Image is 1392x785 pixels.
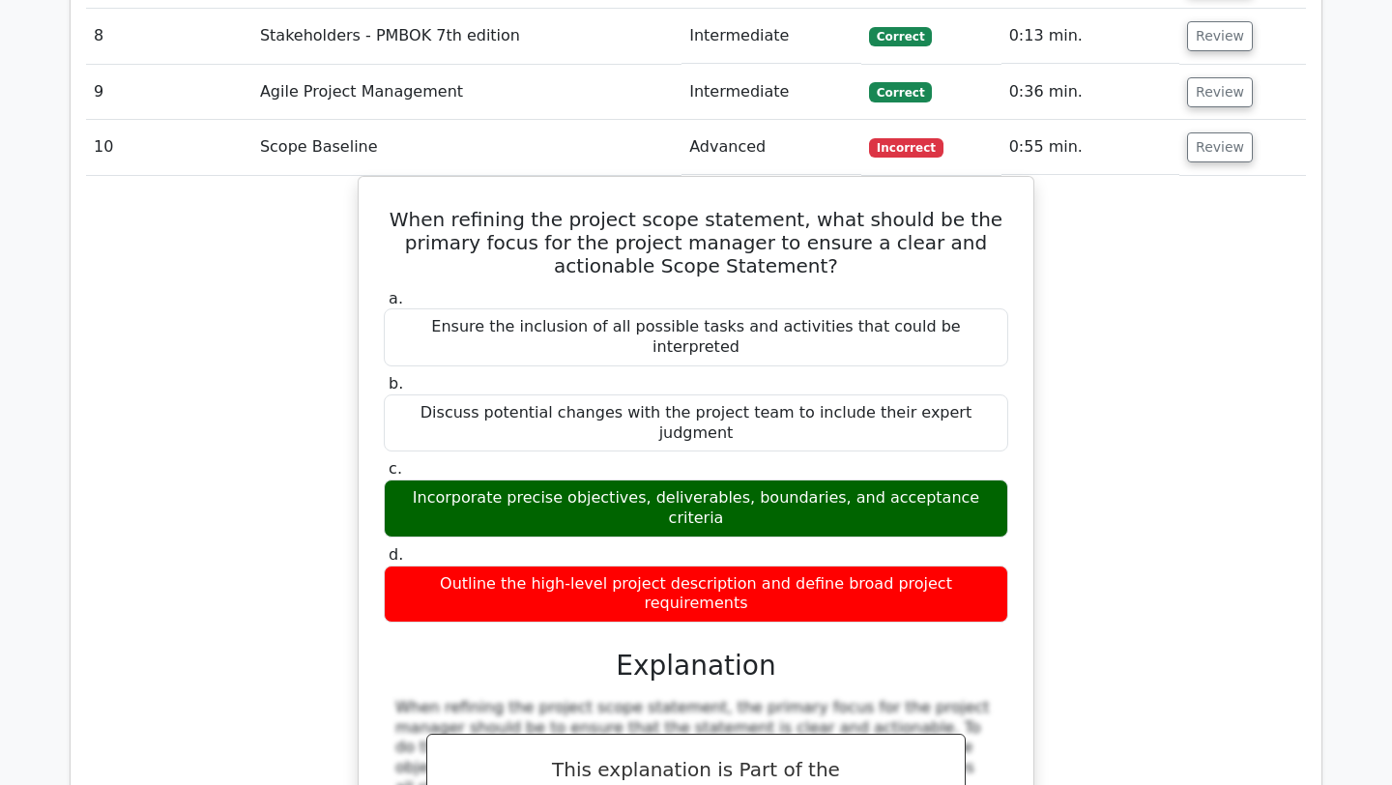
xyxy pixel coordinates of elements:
[1001,120,1179,175] td: 0:55 min.
[86,120,252,175] td: 10
[395,650,997,683] h3: Explanation
[252,65,681,120] td: Agile Project Management
[86,9,252,64] td: 8
[384,566,1008,624] div: Outline the high-level project description and define broad project requirements
[384,480,1008,538] div: Incorporate precise objectives, deliverables, boundaries, and acceptance criteria
[389,545,403,564] span: d.
[1187,21,1253,51] button: Review
[389,374,403,392] span: b.
[384,308,1008,366] div: Ensure the inclusion of all possible tasks and activities that could be interpreted
[86,65,252,120] td: 9
[681,9,861,64] td: Intermediate
[681,65,861,120] td: Intermediate
[869,27,932,46] span: Correct
[1001,65,1179,120] td: 0:36 min.
[1001,9,1179,64] td: 0:13 min.
[1187,132,1253,162] button: Review
[1187,77,1253,107] button: Review
[252,9,681,64] td: Stakeholders - PMBOK 7th edition
[389,289,403,307] span: a.
[384,394,1008,452] div: Discuss potential changes with the project team to include their expert judgment
[382,208,1010,277] h5: When refining the project scope statement, what should be the primary focus for the project manag...
[869,138,943,158] span: Incorrect
[681,120,861,175] td: Advanced
[869,82,932,102] span: Correct
[252,120,681,175] td: Scope Baseline
[389,459,402,478] span: c.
